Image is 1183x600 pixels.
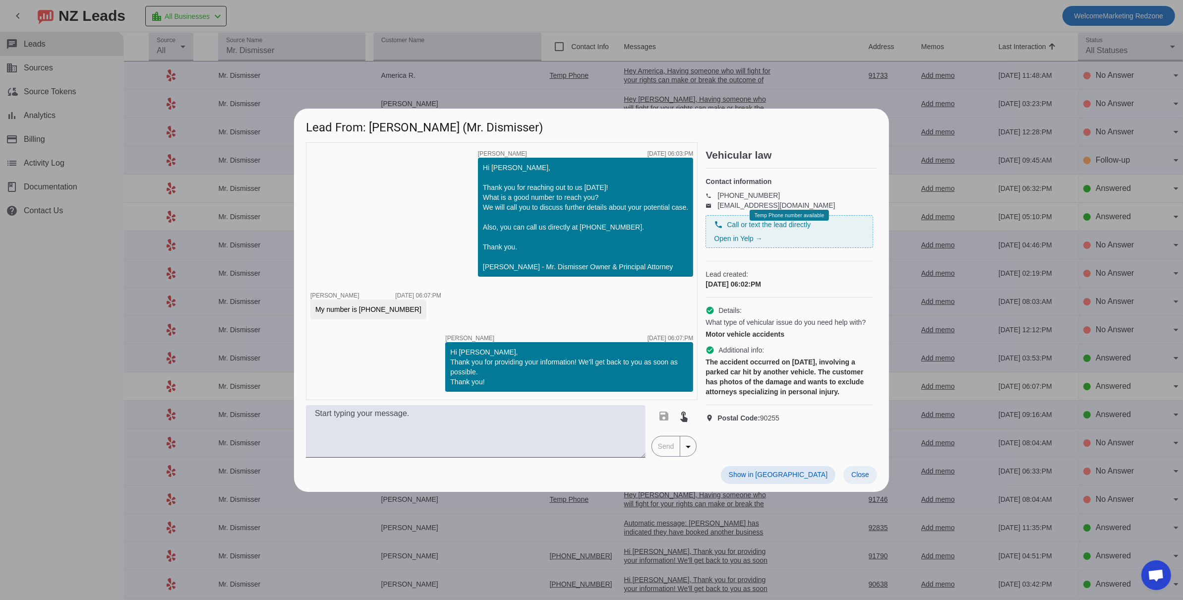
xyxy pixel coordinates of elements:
span: What type of vehicular issue do you need help with? [706,317,866,327]
span: [PERSON_NAME] [445,335,494,341]
span: [PERSON_NAME] [310,292,359,299]
a: Open in Yelp → [714,235,762,242]
mat-icon: touch_app [678,410,690,422]
span: Lead created: [706,269,873,279]
div: Hi [PERSON_NAME], Thank you for providing your information! We'll get back to you as soon as poss... [450,347,688,387]
button: Close [843,466,877,484]
span: [PERSON_NAME] [478,151,527,157]
mat-icon: location_on [706,414,717,422]
strong: Postal Code: [717,414,760,422]
span: Additional info: [718,345,764,355]
span: Show in [GEOGRAPHIC_DATA] [729,471,828,479]
div: Open chat [1141,560,1171,590]
span: Details: [718,305,742,315]
div: Hi [PERSON_NAME], Thank you for reaching out to us [DATE]! What is a good number to reach you? We... [483,163,689,272]
h2: Vehicular law [706,150,877,160]
span: Call or text the lead directly [727,220,811,230]
mat-icon: phone [706,193,717,198]
div: The accident occurred on [DATE], involving a parked car hit by another vehicle. The customer has ... [706,357,873,397]
mat-icon: email [706,203,717,208]
a: [EMAIL_ADDRESS][DOMAIN_NAME] [717,201,835,209]
span: Close [851,471,869,479]
h4: Contact information [706,177,873,186]
span: 90255 [717,413,779,423]
div: Motor vehicle accidents [706,329,873,339]
a: [PHONE_NUMBER] [717,191,780,199]
div: [DATE] 06:07:PM [395,293,441,299]
mat-icon: arrow_drop_down [682,441,694,453]
div: [DATE] 06:02:PM [706,279,873,289]
mat-icon: check_circle [706,306,714,315]
span: Temp Phone number available [755,213,824,218]
mat-icon: check_circle [706,346,714,355]
h1: Lead From: [PERSON_NAME] (Mr. Dismisser) [294,109,889,142]
button: Show in [GEOGRAPHIC_DATA] [721,466,835,484]
mat-icon: phone [714,220,723,229]
div: My number is [PHONE_NUMBER] [315,304,421,314]
div: [DATE] 06:03:PM [648,151,693,157]
div: [DATE] 06:07:PM [648,335,693,341]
